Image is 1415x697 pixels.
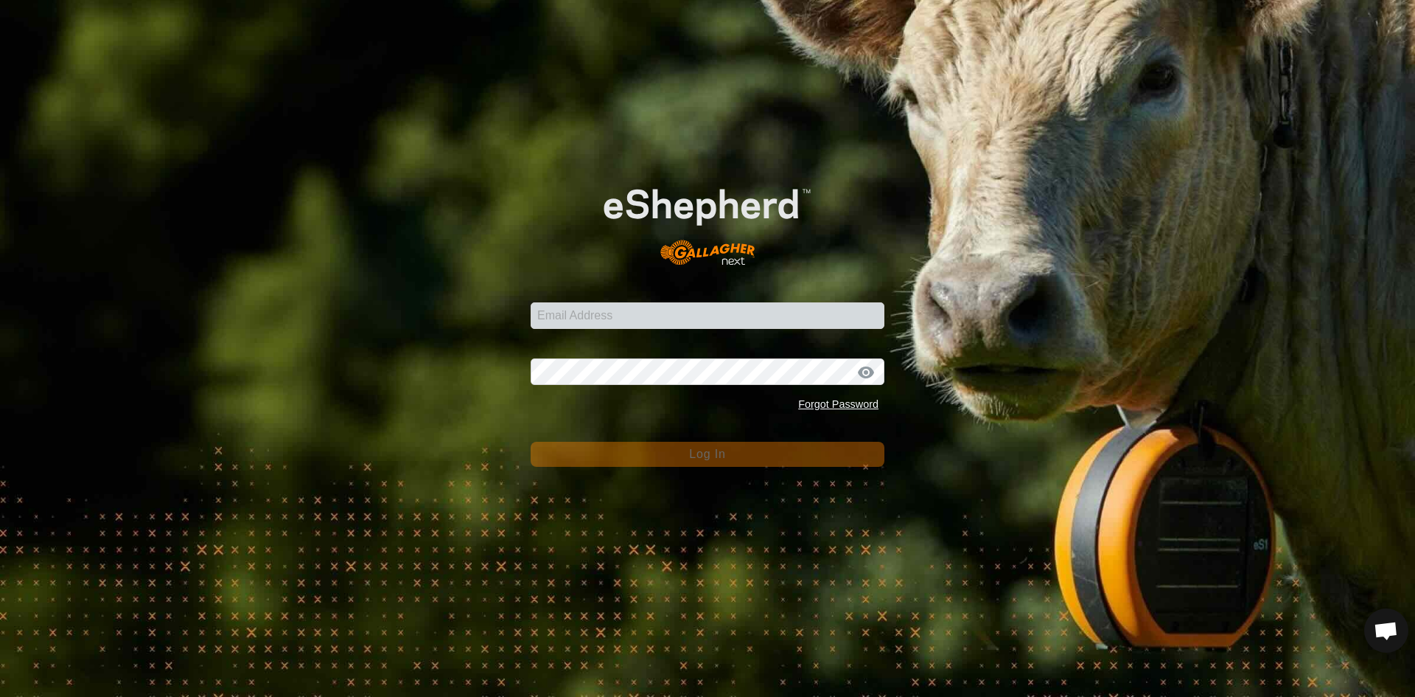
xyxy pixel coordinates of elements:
a: Forgot Password [798,398,878,410]
button: Log In [531,442,884,467]
div: Open chat [1364,608,1408,653]
span: Log In [689,448,725,460]
input: Email Address [531,302,884,329]
img: E-shepherd Logo [566,159,849,280]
